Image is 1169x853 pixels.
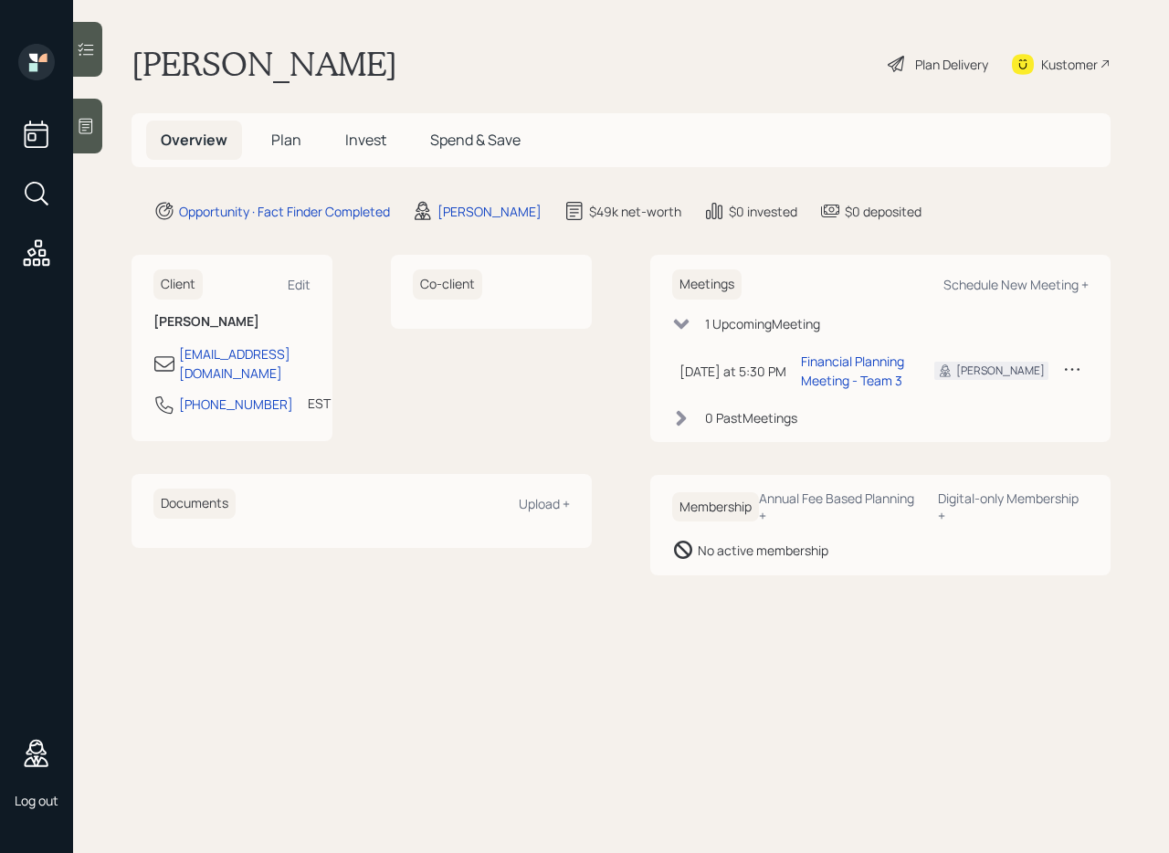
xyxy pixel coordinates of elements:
[153,489,236,519] h6: Documents
[132,44,397,84] h1: [PERSON_NAME]
[519,495,570,512] div: Upload +
[179,395,293,414] div: [PHONE_NUMBER]
[161,130,227,150] span: Overview
[801,352,905,390] div: Financial Planning Meeting - Team 3
[179,344,311,383] div: [EMAIL_ADDRESS][DOMAIN_NAME]
[430,130,521,150] span: Spend & Save
[672,492,759,522] h6: Membership
[943,276,1089,293] div: Schedule New Meeting +
[938,490,1089,524] div: Digital-only Membership +
[956,363,1045,379] div: [PERSON_NAME]
[153,314,311,330] h6: [PERSON_NAME]
[15,792,58,809] div: Log out
[672,269,742,300] h6: Meetings
[345,130,386,150] span: Invest
[705,408,797,427] div: 0 Past Meeting s
[308,394,331,413] div: EST
[179,202,390,221] div: Opportunity · Fact Finder Completed
[698,541,828,560] div: No active membership
[437,202,542,221] div: [PERSON_NAME]
[1041,55,1098,74] div: Kustomer
[759,490,923,524] div: Annual Fee Based Planning +
[153,269,203,300] h6: Client
[589,202,681,221] div: $49k net-worth
[679,362,786,381] div: [DATE] at 5:30 PM
[845,202,922,221] div: $0 deposited
[288,276,311,293] div: Edit
[915,55,988,74] div: Plan Delivery
[729,202,797,221] div: $0 invested
[271,130,301,150] span: Plan
[705,314,820,333] div: 1 Upcoming Meeting
[413,269,482,300] h6: Co-client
